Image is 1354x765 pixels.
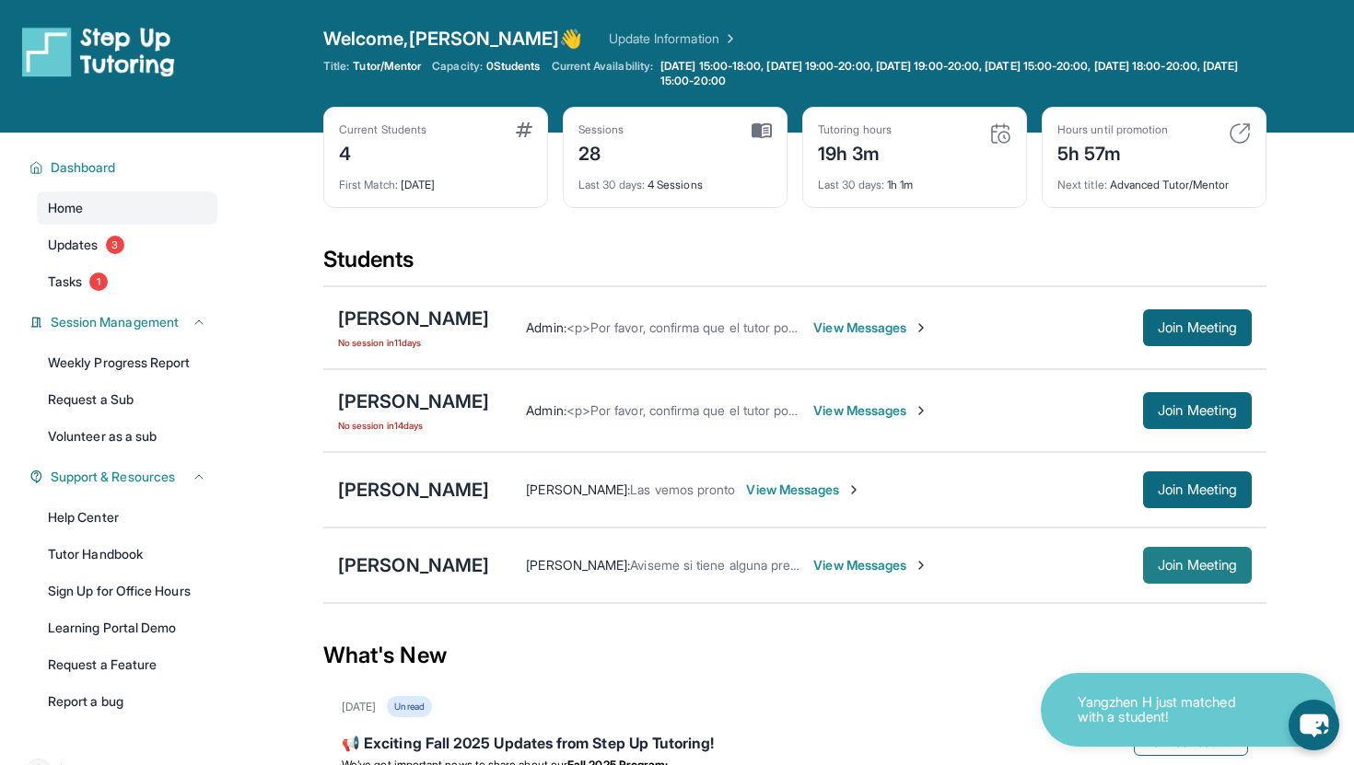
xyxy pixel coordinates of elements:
span: [DATE] 15:00-18:00, [DATE] 19:00-20:00, [DATE] 19:00-20:00, [DATE] 15:00-20:00, [DATE] 18:00-20:0... [660,59,1263,88]
span: Current Availability: [552,59,653,88]
button: Session Management [43,313,206,331]
button: Join Meeting [1143,392,1252,429]
span: [PERSON_NAME] : [526,481,630,497]
span: 1 [89,272,108,291]
img: Chevron-Right [914,558,928,573]
img: card [516,122,532,137]
div: Students [323,245,1266,285]
span: Join Meeting [1158,560,1237,571]
a: Request a Sub [37,383,217,416]
span: Dashboard [51,158,116,177]
a: Update Information [609,29,738,48]
div: [DATE] [342,700,376,714]
a: Request a Feature [37,648,217,681]
div: [PERSON_NAME] [338,552,489,578]
div: Current Students [339,122,426,137]
img: Chevron-Right [846,482,861,497]
span: Next title : [1057,178,1107,191]
a: Volunteer as a sub [37,420,217,453]
div: [PERSON_NAME] [338,306,489,331]
span: Tutor/Mentor [353,59,421,74]
a: Updates3 [37,228,217,261]
span: Updates [48,236,99,254]
a: Home [37,191,217,225]
div: 📢 Exciting Fall 2025 Updates from Step Up Tutoring! [342,732,1248,758]
div: 19h 3m [818,137,892,167]
span: No session in 14 days [338,418,489,433]
a: [DATE] 15:00-18:00, [DATE] 19:00-20:00, [DATE] 19:00-20:00, [DATE] 15:00-20:00, [DATE] 18:00-20:0... [657,59,1266,88]
span: Admin : [526,319,566,335]
div: Hours until promotion [1057,122,1168,137]
span: First Match : [339,178,398,191]
span: Session Management [51,313,179,331]
img: Chevron-Right [914,320,928,335]
button: Dashboard [43,158,206,177]
span: Admin : [526,402,566,418]
div: Tutoring hours [818,122,892,137]
span: View Messages [746,481,861,499]
div: [PERSON_NAME] [338,477,489,503]
span: 3 [106,236,124,254]
span: Join Meeting [1158,322,1237,333]
button: chat-button [1289,700,1339,750]
span: 0 Students [486,59,541,74]
img: Chevron-Right [914,403,928,418]
button: Support & Resources [43,468,206,486]
button: Join Meeting [1143,471,1252,508]
a: Weekly Progress Report [37,346,217,379]
div: 28 [578,137,624,167]
div: 4 Sessions [578,167,772,192]
a: Tasks1 [37,265,217,298]
div: Unread [387,696,431,717]
span: Title: [323,59,349,74]
span: Support & Resources [51,468,175,486]
span: View Messages [813,319,928,337]
div: Advanced Tutor/Mentor [1057,167,1251,192]
div: 5h 57m [1057,137,1168,167]
div: What's New [323,615,1266,696]
span: Aviseme si tiene alguna pregunta [630,557,823,573]
span: Last 30 days : [818,178,884,191]
span: Las vemos pronto [630,481,735,497]
span: Home [48,199,83,217]
a: Learning Portal Demo [37,611,217,644]
a: Tutor Handbook [37,538,217,571]
button: Join Meeting [1143,547,1252,584]
div: Sessions [578,122,624,137]
button: Join Meeting [1143,309,1252,346]
img: card [989,122,1011,145]
div: [DATE] [339,167,532,192]
p: Yangzhen H just matched with a student! [1078,695,1262,725]
span: Capacity: [432,59,483,74]
img: Chevron Right [719,29,738,48]
img: logo [22,26,175,77]
div: 1h 1m [818,167,1011,192]
a: Help Center [37,501,217,534]
a: Report a bug [37,685,217,718]
span: Tasks [48,272,82,291]
a: Sign Up for Office Hours [37,574,217,608]
div: 4 [339,137,426,167]
span: View Messages [813,556,928,574]
span: <p>Por favor, confirma que el tutor podrá asistir a tu primera hora de reunión asignada antes de ... [566,319,1248,335]
div: [PERSON_NAME] [338,388,489,414]
span: Welcome, [PERSON_NAME] 👋 [323,26,583,52]
span: Last 30 days : [578,178,645,191]
span: <p>Por favor, confirma que el tutor podrá asistir a tu primera hora de reunión asignada antes de ... [566,402,1248,418]
img: card [752,122,772,139]
span: View Messages [813,401,928,420]
img: card [1229,122,1251,145]
span: Join Meeting [1158,484,1237,495]
span: [PERSON_NAME] : [526,557,630,573]
span: No session in 11 days [338,335,489,350]
span: Join Meeting [1158,405,1237,416]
